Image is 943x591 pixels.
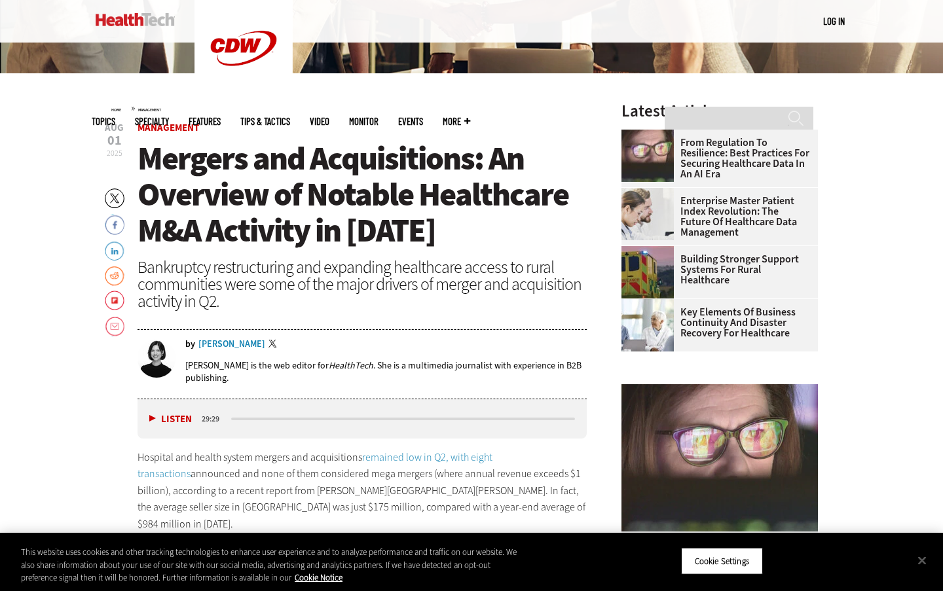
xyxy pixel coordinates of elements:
img: woman wearing glasses looking at healthcare data on screen [621,130,674,182]
a: Log in [823,15,845,27]
span: 01 [105,134,124,147]
div: User menu [823,14,845,28]
a: incident response team discusses around a table [621,299,680,310]
span: More [443,116,470,126]
p: Hospital and health system mergers and acquisitions announced and none of them considered mega me... [138,449,587,533]
a: Building Stronger Support Systems for Rural Healthcare [621,254,810,285]
p: [PERSON_NAME] is the web editor for . She is a multimedia journalist with experience in B2B publi... [185,359,587,384]
a: Enterprise Master Patient Index Revolution: The Future of Healthcare Data Management [621,196,810,238]
span: by [185,340,195,349]
a: CDW [194,86,293,100]
span: Specialty [135,116,169,126]
a: Video [310,116,329,126]
a: More information about your privacy [295,572,342,583]
button: Close [908,546,936,575]
img: ambulance driving down country road at sunset [621,246,674,298]
a: medical researchers look at data on desktop monitor [621,188,680,198]
a: ambulance driving down country road at sunset [621,246,680,257]
a: Events [398,116,423,126]
a: Twitter [268,340,280,350]
span: Mergers and Acquisitions: An Overview of Notable Healthcare M&A Activity in [DATE] [138,137,568,252]
a: MonITor [349,116,379,126]
img: incident response team discusses around a table [621,299,674,351]
img: Home [96,13,175,26]
div: media player [138,399,587,439]
img: Jordan Scott [138,340,176,378]
div: duration [200,413,229,425]
button: Listen [149,414,192,424]
a: Features [189,116,221,126]
div: Bankruptcy restructuring and expanding healthcare access to rural communities were some of the ma... [138,259,587,310]
a: woman wearing glasses looking at healthcare data on screen [621,130,680,140]
button: Cookie Settings [681,547,763,575]
img: woman wearing glasses looking at healthcare data on screen [621,384,818,531]
img: medical researchers look at data on desktop monitor [621,188,674,240]
div: This website uses cookies and other tracking technologies to enhance user experience and to analy... [21,546,519,584]
h3: Latest Articles [621,103,818,119]
a: [PERSON_NAME] [198,340,265,349]
p: Security [621,531,818,560]
em: HealthTech [329,359,373,372]
a: Tips & Tactics [240,116,290,126]
a: From Regulation to Resilience: Best Practices for Securing Healthcare Data in an AI Era [621,137,810,179]
span: 2025 [107,148,122,158]
span: Topics [92,116,115,126]
a: Key Elements of Business Continuity and Disaster Recovery for Healthcare [621,307,810,338]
